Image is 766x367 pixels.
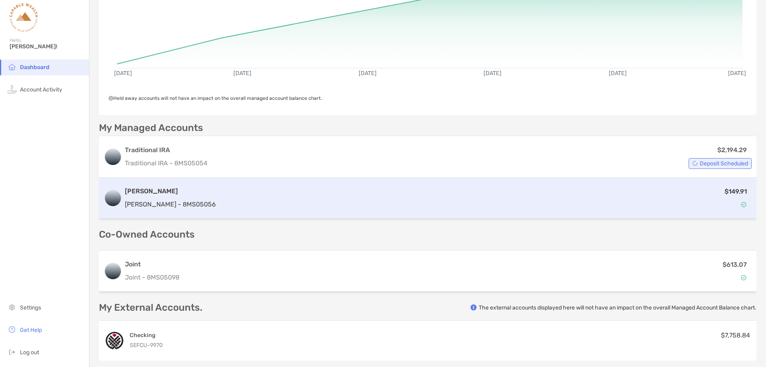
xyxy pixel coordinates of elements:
[109,95,322,101] span: Held away accounts will not have an impact on the overall managed account balance chart.
[20,86,62,93] span: Account Activity
[470,304,477,311] img: info
[20,304,41,311] span: Settings
[479,304,756,311] p: The external accounts displayed here will not have an impact on the overall Managed Account Balan...
[99,230,756,240] p: Co-Owned Accounts
[721,331,750,339] span: $7,758.84
[125,260,180,269] h3: Joint
[7,325,17,334] img: get-help icon
[609,70,627,77] text: [DATE]
[725,186,747,196] p: $149.91
[20,349,39,356] span: Log out
[106,332,123,349] img: Checking
[125,186,216,196] h3: [PERSON_NAME]
[130,342,150,349] span: SEFCU -
[728,70,746,77] text: [DATE]
[7,347,17,357] img: logout icon
[114,70,132,77] text: [DATE]
[741,275,746,280] img: Account Status icon
[130,331,163,339] h4: Checking
[99,303,202,313] p: My External Accounts.
[99,123,203,133] p: My Managed Accounts
[484,70,501,77] text: [DATE]
[359,70,377,77] text: [DATE]
[7,84,17,94] img: activity icon
[10,3,38,32] img: Zoe Logo
[7,62,17,71] img: household icon
[125,272,180,282] p: Joint - 8MS05098
[20,327,42,333] span: Get Help
[233,70,251,77] text: [DATE]
[105,263,121,279] img: logo account
[125,158,207,168] p: Traditional IRA - 8MS05054
[125,145,207,155] h3: Traditional IRA
[741,202,746,207] img: Account Status icon
[105,190,121,206] img: logo account
[125,199,216,209] p: [PERSON_NAME] - 8MS05056
[10,43,84,50] span: [PERSON_NAME]!
[20,64,49,71] span: Dashboard
[150,342,163,349] span: 9970
[723,260,747,270] p: $613.07
[692,161,698,166] img: Account Status icon
[717,145,747,155] p: $2,194.29
[700,161,748,166] span: Deposit Scheduled
[105,149,121,165] img: logo account
[7,302,17,312] img: settings icon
